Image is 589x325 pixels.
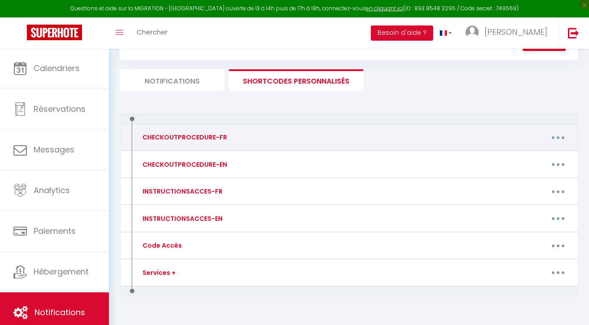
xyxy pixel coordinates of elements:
span: Hébergement [34,266,89,277]
span: Chercher [137,27,168,37]
button: Open LiveChat chat widget [7,4,34,30]
span: [PERSON_NAME] [485,26,547,38]
a: en cliquant ici [366,4,403,12]
span: Analytics [34,185,70,196]
div: CHECKOUTPROCEDURE-EN [140,160,227,169]
li: SHORTCODES PERSONNALISÉS [229,69,363,91]
span: Calendriers [34,63,80,74]
div: Code Accès [140,241,182,250]
div: INSTRUCTIONSACCES-FR [140,186,223,196]
div: Services + [140,268,176,278]
span: Messages [34,144,74,155]
span: Notifications [34,307,85,318]
span: Paiements [34,225,76,236]
button: Besoin d'aide ? [371,25,433,41]
img: logout [568,27,579,38]
li: Notifications [120,69,224,91]
div: CHECKOUTPROCEDURE-FR [140,132,227,142]
div: INSTRUCTIONSACCES-EN [140,214,223,224]
img: Super Booking [27,25,82,40]
a: Chercher [130,17,174,49]
span: Réservations [34,103,86,114]
img: ... [465,25,479,39]
a: ... [PERSON_NAME] [459,17,559,49]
